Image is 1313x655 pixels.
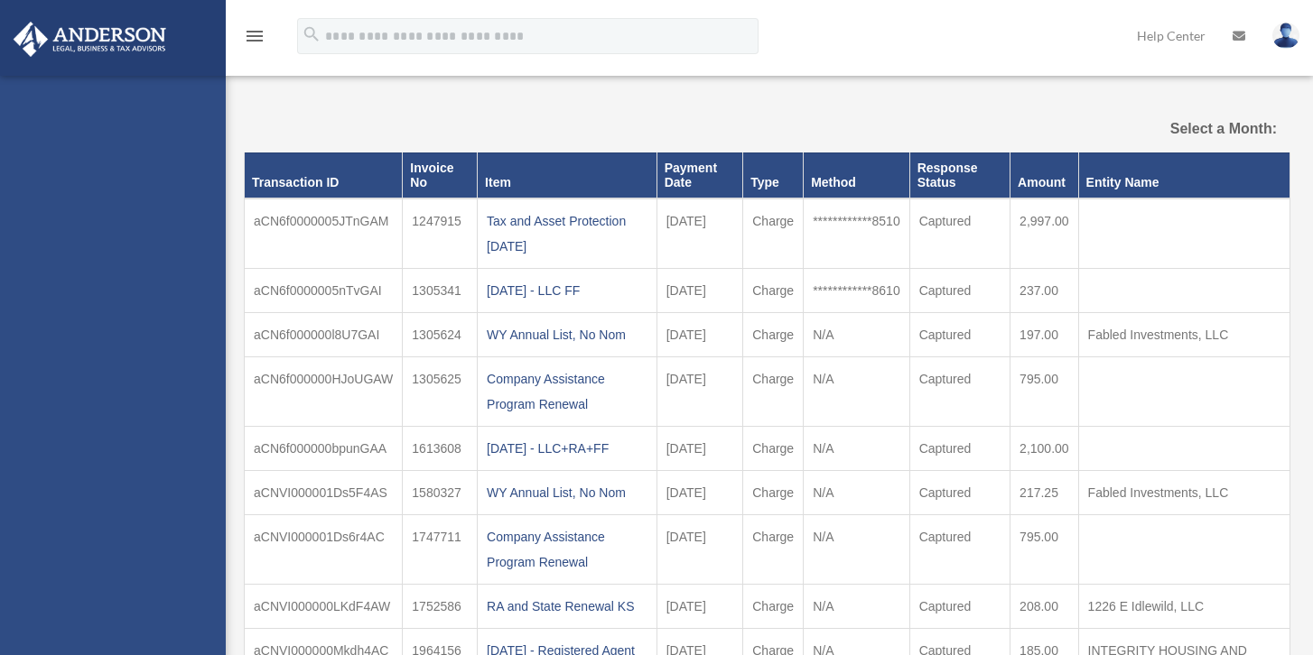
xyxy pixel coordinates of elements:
[743,585,804,629] td: Charge
[245,198,403,269] td: aCN6f0000005JTnGAM
[487,436,647,461] div: [DATE] - LLC+RA+FF
[487,594,647,619] div: RA and State Renewal KS
[487,322,647,347] div: WY Annual List, No Nom
[403,313,478,357] td: 1305624
[1078,152,1290,198] th: Entity Name
[245,152,403,198] th: Transaction ID
[245,585,403,629] td: aCNVI000000LKdF4AW
[245,313,403,357] td: aCN6f000000l8U7GAI
[656,585,743,629] td: [DATE]
[909,515,1010,585] td: Captured
[656,471,743,515] td: [DATE]
[245,269,403,313] td: aCN6f0000005nTvGAI
[1078,471,1290,515] td: Fabled Investments, LLC
[403,471,478,515] td: 1580327
[656,152,743,198] th: Payment Date
[656,198,743,269] td: [DATE]
[909,357,1010,427] td: Captured
[1010,269,1079,313] td: 237.00
[487,366,647,417] div: Company Assistance Program Renewal
[403,427,478,471] td: 1613608
[909,427,1010,471] td: Captured
[403,585,478,629] td: 1752586
[909,152,1010,198] th: Response Status
[1010,585,1079,629] td: 208.00
[743,427,804,471] td: Charge
[245,515,403,585] td: aCNVI000001Ds6r4AC
[804,471,910,515] td: N/A
[244,25,265,47] i: menu
[403,357,478,427] td: 1305625
[1010,357,1079,427] td: 795.00
[487,524,647,575] div: Company Assistance Program Renewal
[656,515,743,585] td: [DATE]
[1272,23,1299,49] img: User Pic
[804,313,910,357] td: N/A
[302,24,321,44] i: search
[656,427,743,471] td: [DATE]
[656,269,743,313] td: [DATE]
[487,480,647,505] div: WY Annual List, No Nom
[909,471,1010,515] td: Captured
[743,471,804,515] td: Charge
[804,152,910,198] th: Method
[1078,585,1290,629] td: 1226 E Idlewild, LLC
[478,152,657,198] th: Item
[909,198,1010,269] td: Captured
[403,152,478,198] th: Invoice No
[656,313,743,357] td: [DATE]
[656,357,743,427] td: [DATE]
[1010,515,1079,585] td: 795.00
[743,515,804,585] td: Charge
[743,198,804,269] td: Charge
[8,22,172,57] img: Anderson Advisors Platinum Portal
[1010,198,1079,269] td: 2,997.00
[1010,152,1079,198] th: Amount
[1010,427,1079,471] td: 2,100.00
[403,198,478,269] td: 1247915
[804,357,910,427] td: N/A
[909,269,1010,313] td: Captured
[1010,313,1079,357] td: 197.00
[743,269,804,313] td: Charge
[804,585,910,629] td: N/A
[403,515,478,585] td: 1747711
[245,357,403,427] td: aCN6f000000HJoUGAW
[1010,471,1079,515] td: 217.25
[487,278,647,303] div: [DATE] - LLC FF
[743,152,804,198] th: Type
[743,313,804,357] td: Charge
[804,427,910,471] td: N/A
[487,208,647,259] div: Tax and Asset Protection [DATE]
[909,585,1010,629] td: Captured
[909,313,1010,357] td: Captured
[403,269,478,313] td: 1305341
[804,515,910,585] td: N/A
[244,32,265,47] a: menu
[1078,313,1290,357] td: Fabled Investments, LLC
[1130,116,1277,142] label: Select a Month:
[245,427,403,471] td: aCN6f000000bpunGAA
[743,357,804,427] td: Charge
[245,471,403,515] td: aCNVI000001Ds5F4AS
